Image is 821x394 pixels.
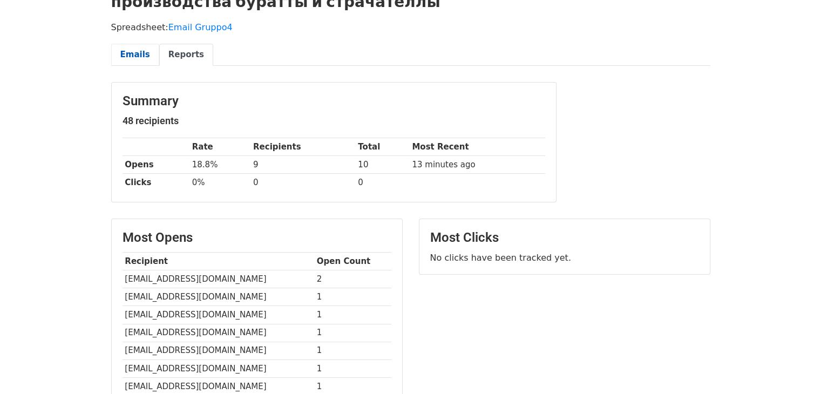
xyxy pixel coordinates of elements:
td: [EMAIL_ADDRESS][DOMAIN_NAME] [123,288,314,306]
p: Spreadsheet: [111,22,710,33]
td: 2 [314,270,391,288]
td: [EMAIL_ADDRESS][DOMAIN_NAME] [123,306,314,324]
th: Recipients [250,138,355,156]
td: 1 [314,324,391,342]
td: [EMAIL_ADDRESS][DOMAIN_NAME] [123,270,314,288]
td: 0 [250,174,355,192]
td: 1 [314,359,391,377]
td: 9 [250,156,355,174]
th: Opens [123,156,189,174]
td: 1 [314,288,391,306]
div: Widget chat [767,342,821,394]
td: 1 [314,342,391,359]
td: [EMAIL_ADDRESS][DOMAIN_NAME] [123,342,314,359]
a: Reports [159,44,213,66]
td: 13 minutes ago [410,156,545,174]
a: Emails [111,44,159,66]
th: Most Recent [410,138,545,156]
td: 0% [189,174,250,192]
th: Open Count [314,253,391,270]
h5: 48 recipients [123,115,545,127]
iframe: Chat Widget [767,342,821,394]
th: Clicks [123,174,189,192]
h3: Most Clicks [430,230,699,246]
td: 10 [355,156,409,174]
th: Recipient [123,253,314,270]
a: Email Gruppo4 [168,22,233,32]
th: Total [355,138,409,156]
td: 0 [355,174,409,192]
th: Rate [189,138,250,156]
p: No clicks have been tracked yet. [430,252,699,263]
td: [EMAIL_ADDRESS][DOMAIN_NAME] [123,359,314,377]
td: [EMAIL_ADDRESS][DOMAIN_NAME] [123,324,314,342]
td: 1 [314,306,391,324]
td: 18.8% [189,156,250,174]
h3: Most Opens [123,230,391,246]
h3: Summary [123,93,545,109]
